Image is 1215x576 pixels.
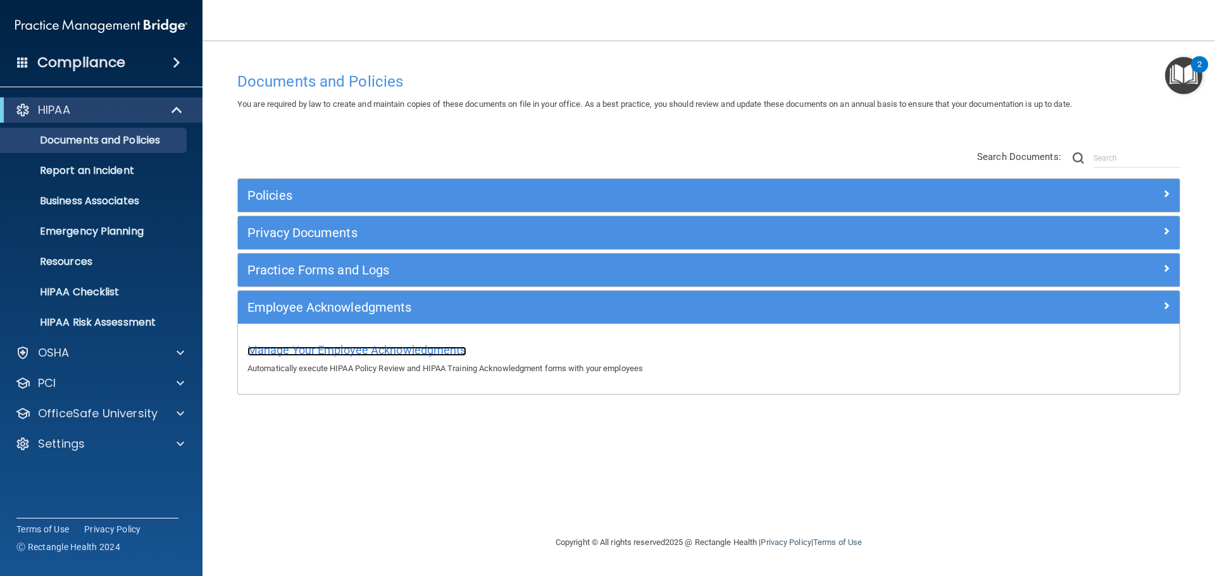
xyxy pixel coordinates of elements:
[16,523,69,536] a: Terms of Use
[15,406,184,421] a: OfficeSafe University
[247,185,1170,205] a: Policies
[38,406,158,421] p: OfficeSafe University
[8,134,181,147] p: Documents and Policies
[247,226,935,240] h5: Privacy Documents
[15,13,187,39] img: PMB logo
[247,297,1170,317] a: Employee Acknowledgments
[1197,64,1202,81] div: 2
[247,300,935,314] h5: Employee Acknowledgments
[8,225,181,238] p: Emergency Planning
[38,376,56,391] p: PCI
[478,522,940,563] div: Copyright © All rights reserved 2025 @ Rectangle Health | |
[16,541,120,553] span: Ⓒ Rectangle Health 2024
[247,260,1170,280] a: Practice Forms and Logs
[15,436,184,451] a: Settings
[1093,149,1180,168] input: Search
[37,54,125,71] h4: Compliance
[38,345,70,360] p: OSHA
[15,102,184,118] a: HIPAA
[247,361,1170,376] p: Automatically execute HIPAA Policy Review and HIPAA Training Acknowledgment forms with your emplo...
[8,286,181,298] p: HIPAA Checklist
[8,195,181,207] p: Business Associates
[15,345,184,360] a: OSHA
[237,99,1072,109] span: You are required by law to create and maintain copies of these documents on file in your office. ...
[38,102,70,118] p: HIPAA
[1165,57,1202,94] button: Open Resource Center, 2 new notifications
[237,73,1180,90] h4: Documents and Policies
[15,376,184,391] a: PCI
[761,537,811,547] a: Privacy Policy
[8,316,181,329] p: HIPAA Risk Assessment
[1073,152,1084,164] img: ic-search.3b580494.png
[247,263,935,277] h5: Practice Forms and Logs
[247,346,466,356] a: Manage Your Employee Acknowledgments
[247,223,1170,243] a: Privacy Documents
[247,343,466,357] span: Manage Your Employee Acknowledgments
[247,188,935,202] h5: Policies
[8,255,181,268] p: Resources
[8,164,181,177] p: Report an Incident
[996,486,1200,537] iframe: Drift Widget Chat Controller
[813,537,862,547] a: Terms of Use
[84,523,141,536] a: Privacy Policy
[38,436,85,451] p: Settings
[977,151,1061,162] span: Search Documents:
